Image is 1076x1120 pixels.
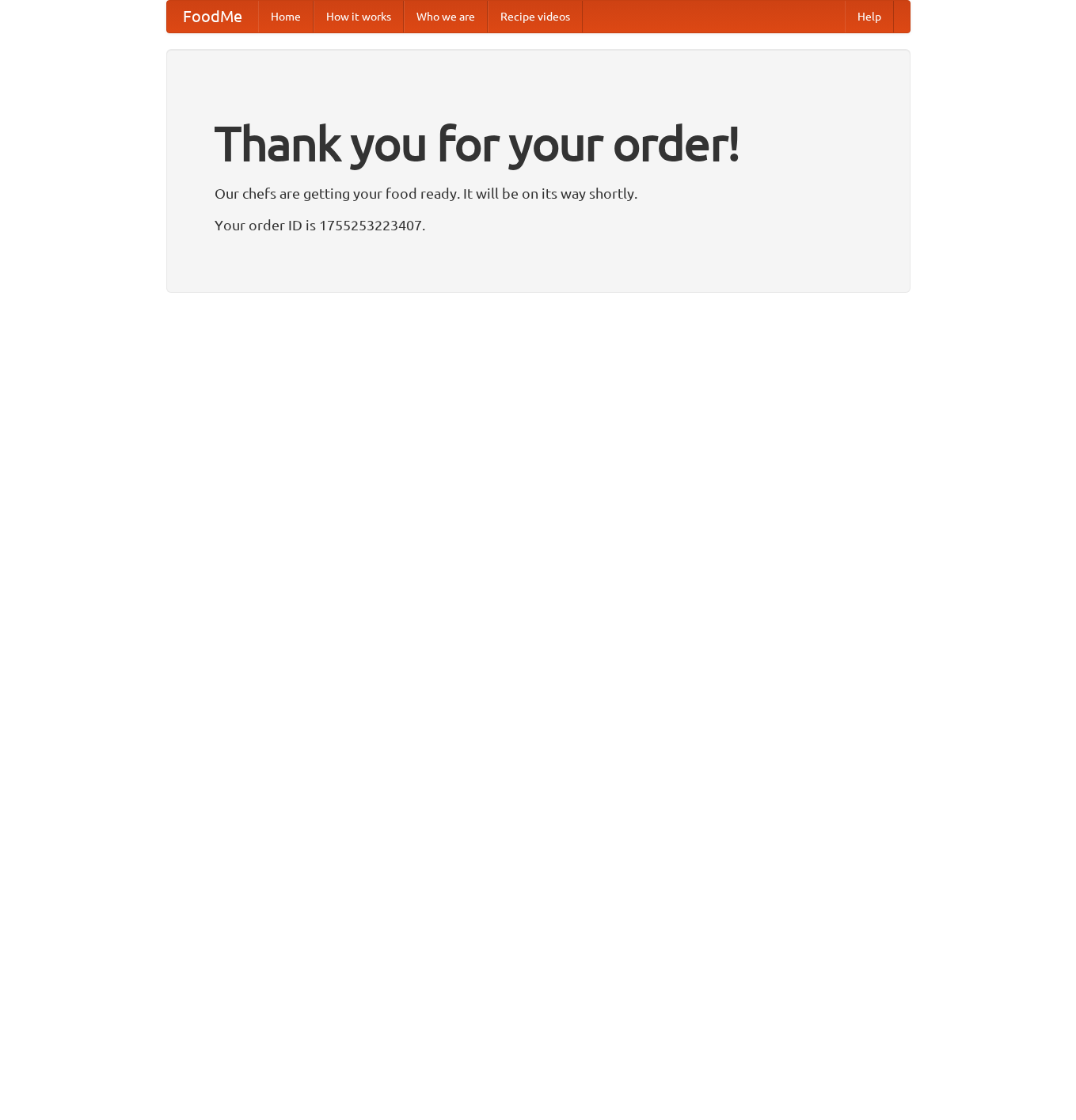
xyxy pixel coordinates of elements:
a: How it works [314,1,404,32]
a: FoodMe [167,1,258,32]
h1: Thank you for your order! [215,105,862,181]
a: Help [845,1,894,32]
a: Who we are [404,1,488,32]
a: Home [258,1,314,32]
a: Recipe videos [488,1,583,32]
p: Our chefs are getting your food ready. It will be on its way shortly. [215,181,862,205]
p: Your order ID is 1755253223407. [215,213,862,237]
